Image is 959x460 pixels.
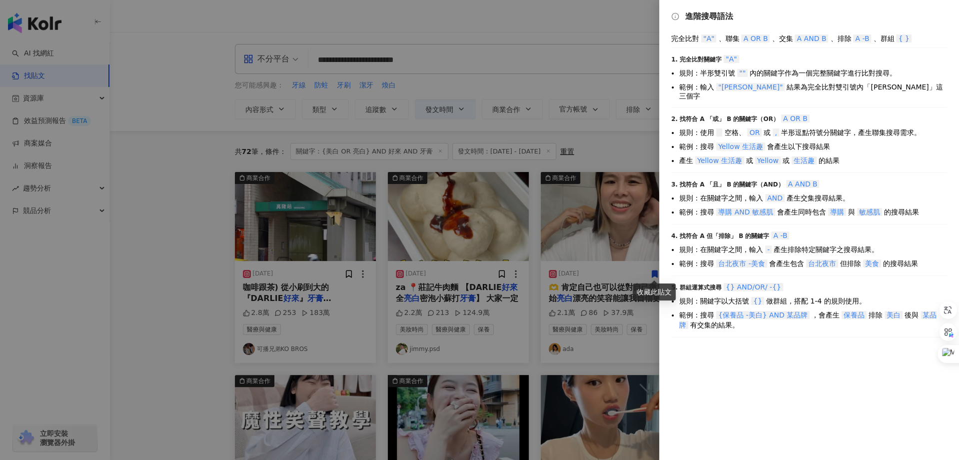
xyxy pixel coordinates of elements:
span: - [765,245,772,253]
li: 範例：搜尋 會產生包含 但排除 的搜尋結果 [679,258,947,268]
span: 導購 AND 敏感肌 [716,208,775,216]
span: {} AND/OR/ -{} [724,283,783,291]
li: 規則：在關鍵字之間，輸入 產生排除特定關鍵字之搜尋結果。 [679,244,947,254]
span: 美食 [863,259,881,267]
span: 台北夜市 [806,259,838,267]
span: A AND B [795,34,828,42]
div: 完全比對 、聯集 、交集 、排除 、群組 [671,33,947,43]
span: , [773,128,779,136]
li: 範例：搜尋 會產生以下搜尋結果 [679,141,947,151]
span: { } [896,34,911,42]
span: A -B [771,231,789,239]
span: "A" [701,34,716,42]
span: Yellow [755,156,781,164]
li: 範例：搜尋 會產生同時包含 與 的搜尋結果 [679,207,947,217]
span: 敏感肌 [857,208,882,216]
span: "[PERSON_NAME]" [716,83,785,91]
div: 收藏此貼文 [633,283,676,300]
span: 生活趣 [792,156,817,164]
span: 美白 [885,311,903,319]
span: OR [747,128,762,136]
span: 保養品 [842,311,867,319]
span: Yellow 生活趣 [716,142,765,150]
span: 導購 [828,208,846,216]
li: 規則：關鍵字以大括號 做群組，搭配 1-4 的規則使用。 [679,296,947,306]
span: "" [737,69,748,77]
div: 2. 找符合 A 「或」 B 的關鍵字（OR） [671,113,947,123]
span: {} [751,297,764,305]
span: A AND B [786,180,820,188]
li: 規則：半形雙引號 內的關鍵字作為一個完整關鍵字進行比對搜尋。 [679,68,947,78]
span: A OR B [781,114,810,122]
div: 4. 找符合 A 但「排除」 B 的關鍵字 [671,230,947,240]
div: 5. 群組運算式搜尋 [671,282,947,292]
div: 進階搜尋語法 [671,12,947,21]
span: A -B [853,34,871,42]
li: 產生 或 或 的結果 [679,155,947,165]
span: A OR B [741,34,770,42]
span: Yellow 生活趣 [695,156,744,164]
div: 3. 找符合 A 「且」 B 的關鍵字（AND） [671,179,947,189]
span: AND [765,194,785,202]
span: 台北夜市 -美食 [716,259,767,267]
li: 規則：在關鍵字之間，輸入 產生交集搜尋結果。 [679,193,947,203]
li: 範例：輸入 結果為完全比對雙引號內「[PERSON_NAME]」這三個字 [679,82,947,100]
span: "A" [724,55,739,63]
li: 規則：使用 空格、 或 半形逗點符號分關鍵字，產生聯集搜尋需求。 [679,127,947,137]
li: 範例：搜尋 ，會產生 排除 後與 有交集的結果。 [679,310,947,330]
div: 1. 完全比對關鍵字 [671,54,947,64]
span: {保養品 -美白} AND 某品牌 [716,311,810,319]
